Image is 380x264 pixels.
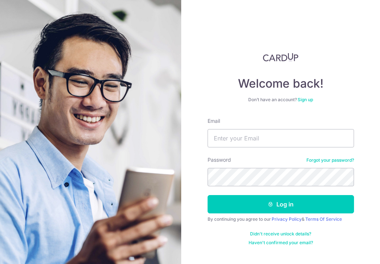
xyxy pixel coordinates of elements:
[208,97,354,103] div: Don’t have an account?
[208,156,231,164] label: Password
[208,129,354,147] input: Enter your Email
[305,216,342,222] a: Terms Of Service
[208,76,354,91] h4: Welcome back!
[208,117,220,125] label: Email
[272,216,302,222] a: Privacy Policy
[298,97,313,102] a: Sign up
[250,231,311,237] a: Didn't receive unlock details?
[208,195,354,213] button: Log in
[208,216,354,222] div: By continuing you agree to our &
[263,53,299,62] img: CardUp Logo
[249,240,313,246] a: Haven't confirmed your email?
[306,157,354,163] a: Forgot your password?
